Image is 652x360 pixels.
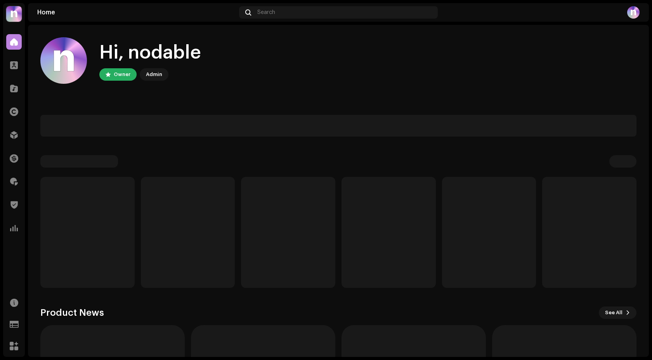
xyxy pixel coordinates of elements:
span: Search [257,9,275,16]
h3: Product News [40,306,104,319]
div: Owner [114,70,130,79]
img: fb3a13cb-4f38-44fa-8ed9-89aa9dfd3d17 [627,6,640,19]
img: 39a81664-4ced-4598-a294-0293f18f6a76 [6,6,22,22]
div: Home [37,9,236,16]
img: fb3a13cb-4f38-44fa-8ed9-89aa9dfd3d17 [40,37,87,84]
div: Admin [146,70,162,79]
button: See All [599,306,636,319]
div: Hi, nodable [99,40,201,65]
span: See All [605,305,623,320]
